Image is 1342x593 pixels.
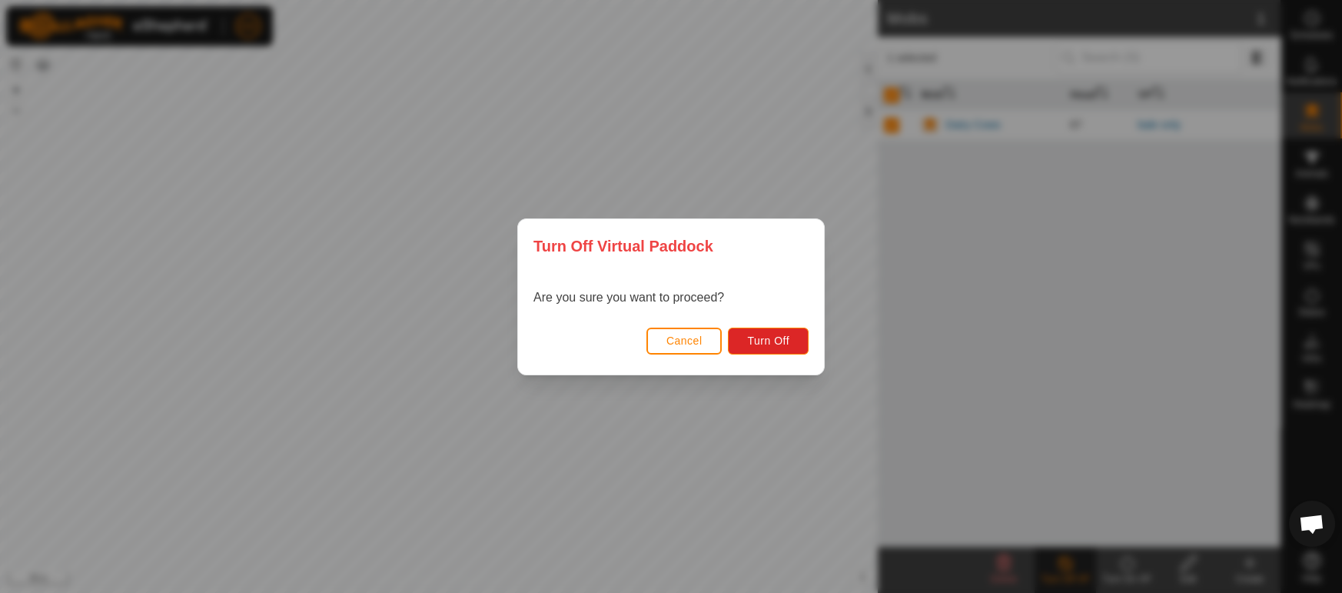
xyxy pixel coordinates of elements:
[1289,501,1335,547] div: Open chat
[666,335,703,347] span: Cancel
[533,288,724,307] p: Are you sure you want to proceed?
[747,335,789,347] span: Turn Off
[728,327,809,354] button: Turn Off
[646,327,722,354] button: Cancel
[533,235,713,258] span: Turn Off Virtual Paddock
